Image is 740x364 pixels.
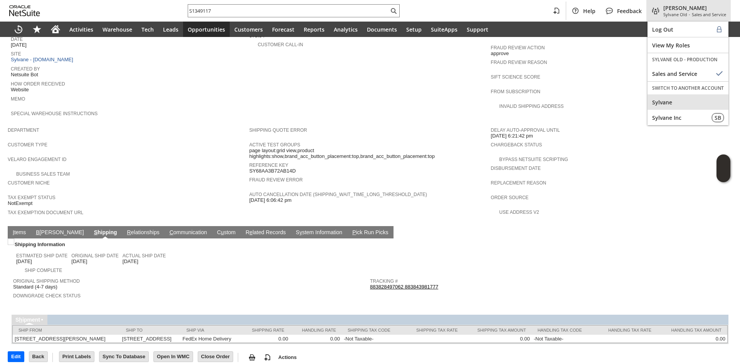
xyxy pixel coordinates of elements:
[652,85,724,91] label: SWITCH TO ANOTHER ACCOUNT
[601,328,651,332] div: Handling Tax Rate
[657,335,727,343] td: 0.00
[275,354,300,360] a: Actions
[103,26,132,33] span: Warehouse
[137,22,158,37] a: Tech
[716,154,730,182] iframe: Click here to launch Oracle Guided Learning Help Panel
[299,229,302,235] span: y
[647,37,728,53] a: View My Roles
[36,229,39,235] span: B
[188,26,225,33] span: Opportunities
[98,22,137,37] a: Warehouse
[304,26,325,33] span: Reports
[9,22,28,37] a: Recent Records
[263,353,272,362] img: add-record.svg
[247,353,257,362] img: print.svg
[11,72,38,78] span: Netsuite Bot
[462,22,493,37] a: Support
[249,177,303,183] a: Fraud Review Error
[538,328,590,332] div: Handling Tax Code
[168,229,209,237] a: Communication
[647,110,728,125] a: Sylvane Inc
[16,258,32,265] span: [DATE]
[13,229,14,235] span: I
[409,328,458,332] div: Shipping Tax Rate
[583,7,595,15] span: Help
[652,56,724,63] label: SYLVANE OLD - PRODUCTION
[181,335,240,343] td: FedEx Home Delivery
[249,163,288,168] a: Reference Key
[718,228,728,237] a: Unrolled view on
[532,335,595,343] td: -Not Taxable-
[652,70,715,77] span: Sales and Service
[663,12,687,17] span: Sylvane Old
[154,352,193,362] input: Open In WMC
[69,26,93,33] span: Activities
[389,6,398,15] svg: Search
[141,26,154,33] span: Tech
[652,26,715,33] span: Log Out
[11,229,28,237] a: Items
[230,22,267,37] a: Customers
[426,22,462,37] a: SuiteApps
[240,335,290,343] td: 0.00
[491,133,533,139] span: [DATE] 6:21:42 pm
[692,12,726,17] span: Sales and Service
[8,352,24,362] input: Edit
[28,22,46,37] div: Shortcuts
[71,258,87,265] span: [DATE]
[34,229,86,237] a: B[PERSON_NAME]
[499,210,539,215] a: Use Address V2
[689,12,690,17] span: -
[16,171,70,177] a: Business Sales Team
[491,74,540,80] a: Sift Science Score
[32,25,42,34] svg: Shortcuts
[15,317,40,323] a: Shipment
[348,328,398,332] div: Shipping Tax Code
[123,258,138,265] span: [DATE]
[8,180,50,186] a: Customer Niche
[25,268,62,273] a: Ship Complete
[8,157,66,162] a: Velaro Engagement ID
[467,26,488,33] span: Support
[267,22,299,37] a: Forecast
[249,197,292,203] span: [DATE] 6:06:42 pm
[258,42,303,47] a: Customer Call-in
[362,22,402,37] a: Documents
[464,335,532,343] td: 0.00
[352,229,356,235] span: P
[29,352,47,362] input: Back
[14,25,23,34] svg: Recent Records
[187,328,235,332] div: Ship Via
[370,284,438,290] a: 883828497062 883843981777
[11,111,98,116] a: Special Warehouse Instructions
[11,57,75,62] a: Sylvane - [DOMAIN_NAME]
[249,127,307,133] a: Shipping Quote Error
[71,253,118,258] a: Original Ship Date
[65,22,98,37] a: Activities
[491,142,542,148] a: Chargeback Status
[126,328,175,332] div: Ship To
[652,114,706,121] span: Sylvane Inc
[249,192,427,197] a: Auto Cancellation Date (shipping_wait_time_long_threshold_date)
[402,22,426,37] a: Setup
[469,328,526,332] div: Shipping Tax Amount
[491,50,509,57] span: approve
[13,284,57,290] span: Standard (4-7 days)
[11,66,40,72] a: Created By
[617,7,642,15] span: Feedback
[244,229,288,237] a: Related Records
[120,335,180,343] td: [STREET_ADDRESS]
[647,94,728,110] a: Sylvane
[663,328,721,332] div: Handling Tax Amount
[249,168,296,174] span: SY68AA3B72AB14D
[183,22,230,37] a: Opportunities
[249,229,252,235] span: e
[221,229,224,235] span: u
[51,25,60,34] svg: Home
[13,293,81,299] a: Downgrade Check Status
[491,166,541,171] a: Disbursement Date
[123,253,166,258] a: Actual Ship Date
[329,22,362,37] a: Analytics
[13,278,80,284] a: Original Shipping Method
[94,229,98,235] span: S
